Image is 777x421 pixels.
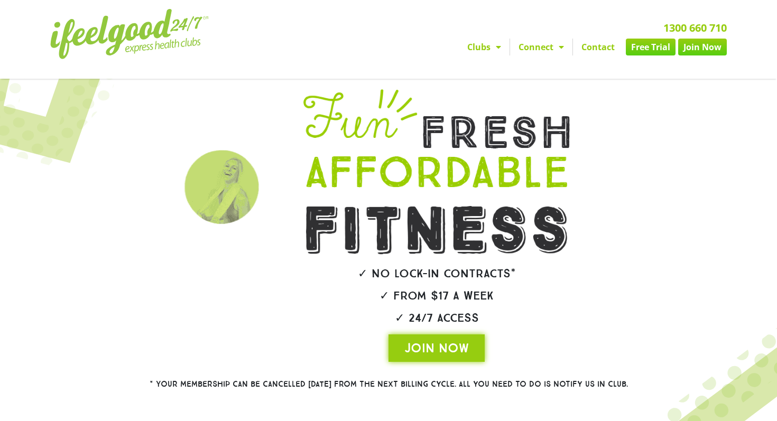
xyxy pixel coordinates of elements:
a: JOIN NOW [388,334,485,362]
nav: Menu [291,39,727,55]
h2: ✓ 24/7 Access [273,312,600,324]
a: Free Trial [626,39,676,55]
a: 1300 660 710 [663,21,727,35]
a: Join Now [678,39,727,55]
h2: * Your membership can be cancelled [DATE] from the next billing cycle. All you need to do is noti... [111,380,666,388]
h2: ✓ No lock-in contracts* [273,268,600,279]
a: Contact [573,39,623,55]
a: Clubs [459,39,510,55]
span: JOIN NOW [404,340,469,357]
h2: ✓ From $17 a week [273,290,600,302]
a: Connect [510,39,572,55]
